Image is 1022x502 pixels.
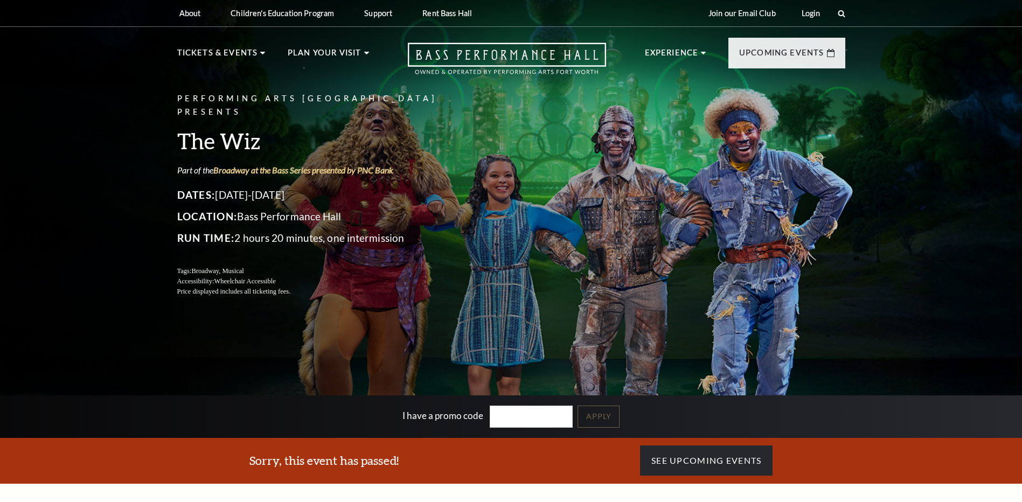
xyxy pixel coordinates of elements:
p: [DATE]-[DATE] [177,186,474,204]
p: Tickets & Events [177,46,258,66]
span: Broadway, Musical [191,267,244,275]
label: I have a promo code [402,410,483,421]
p: Experience [645,46,699,66]
p: Price displayed includes all ticketing fees. [177,287,474,297]
span: Wheelchair Accessible [214,277,275,285]
p: Plan Your Visit [288,46,361,66]
p: Upcoming Events [739,46,824,66]
p: Part of the [177,164,474,176]
p: Performing Arts [GEOGRAPHIC_DATA] Presents [177,92,474,119]
span: Location: [177,210,238,222]
p: 2 hours 20 minutes, one intermission [177,229,474,247]
p: Tags: [177,266,474,276]
a: See Upcoming Events [640,445,773,476]
span: Run Time: [177,232,235,244]
a: Broadway at the Bass Series presented by PNC Bank [213,165,393,175]
p: Accessibility: [177,276,474,287]
h3: Sorry, this event has passed! [249,452,399,469]
p: Support [364,9,392,18]
p: Rent Bass Hall [422,9,472,18]
h3: The Wiz [177,127,474,155]
p: About [179,9,201,18]
span: Dates: [177,189,215,201]
p: Children's Education Program [231,9,334,18]
p: Bass Performance Hall [177,208,474,225]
